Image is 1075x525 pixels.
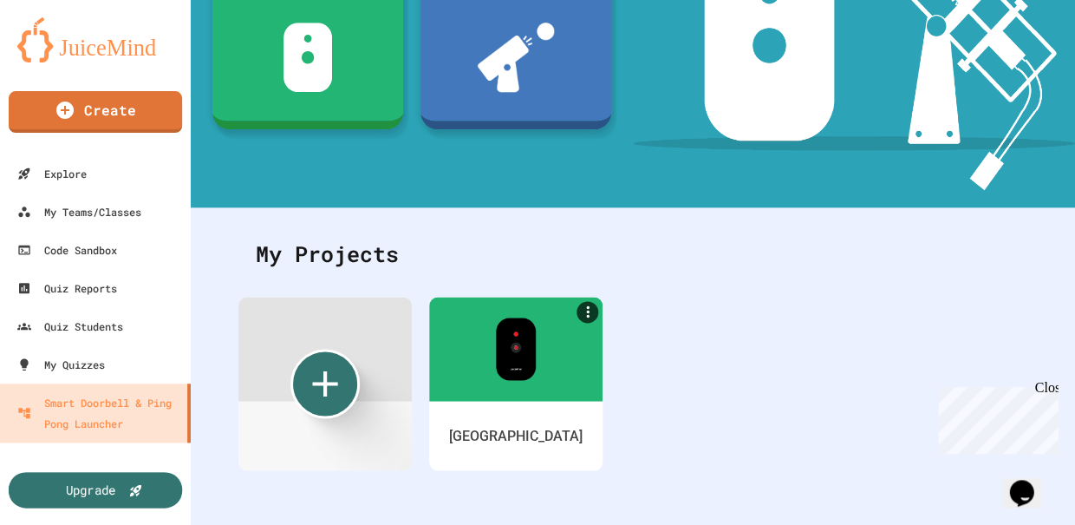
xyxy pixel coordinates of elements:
div: Create new [290,349,360,418]
div: My Quizzes [17,354,105,375]
div: Upgrade [66,481,115,499]
div: Code Sandbox [17,240,117,260]
a: Create [9,91,182,133]
a: More [577,301,598,323]
div: My Projects [238,220,1027,288]
img: ppl-with-ball.png [478,23,555,92]
img: logo-orange.svg [17,17,173,62]
img: sdb-real-colors.png [496,318,537,380]
iframe: chat widget [931,380,1058,454]
div: Smart Doorbell & Ping Pong Launcher [17,392,180,434]
img: sdb-white.svg [283,23,333,92]
a: More[GEOGRAPHIC_DATA] [429,297,603,470]
div: Explore [17,163,87,184]
div: [GEOGRAPHIC_DATA] [449,425,583,446]
div: Chat with us now!Close [7,7,120,110]
div: My Teams/Classes [17,201,141,222]
div: Quiz Reports [17,278,117,299]
iframe: chat widget [1002,456,1058,508]
div: Quiz Students [17,316,123,337]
